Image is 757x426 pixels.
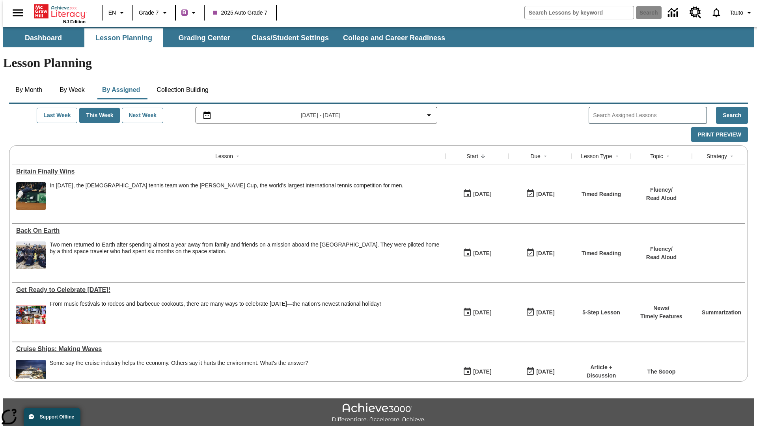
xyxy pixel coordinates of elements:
[332,403,425,423] img: Achieve3000 Differentiate Accelerate Achieve
[727,6,757,20] button: Profile/Settings
[16,346,442,353] a: Cruise Ships: Making Waves, Lessons
[105,6,130,20] button: Language: EN, Select a language
[646,186,677,194] p: Fluency /
[460,305,494,320] button: 07/17/25: First time the lesson was available
[3,27,754,47] div: SubNavbar
[199,110,434,120] button: Select the date range menu item
[108,9,116,17] span: EN
[183,7,186,17] span: B
[79,108,120,123] button: This Week
[178,6,201,20] button: Boost Class color is purple. Change class color
[16,241,46,269] img: Having recently returned from the International Space Station, three astronauts are surrounded by...
[523,246,557,261] button: 06/30/26: Last day the lesson can be accessed
[150,80,215,99] button: Collection Building
[536,308,554,318] div: [DATE]
[301,111,341,120] span: [DATE] - [DATE]
[16,360,46,387] img: A large cruise ship with many bright lights docked at night.
[233,151,242,161] button: Sort
[647,368,676,376] p: The Scoop
[663,151,673,161] button: Sort
[16,168,442,175] div: Britain Finally Wins
[245,28,335,47] button: Class/Student Settings
[96,80,146,99] button: By Assigned
[50,301,381,328] div: From music festivals to rodeos and barbecue cookouts, there are many ways to celebrate Juneteenth...
[473,367,491,377] div: [DATE]
[593,110,707,121] input: Search Assigned Lessons
[707,152,727,160] div: Strategy
[50,241,442,255] div: Two men returned to Earth after spending almost a year away from family and friends on a mission ...
[646,194,677,202] p: Read Aloud
[16,182,46,210] img: British tennis player Andy Murray, extending his whole body to reach a ball during a tennis match...
[460,246,494,261] button: 07/17/25: First time the lesson was available
[3,56,754,70] h1: Lesson Planning
[691,127,748,142] button: Print Preview
[582,249,621,258] p: Timed Reading
[530,152,541,160] div: Due
[50,360,308,387] div: Some say the cruise industry helps the economy. Others say it hurts the environment. What's the a...
[34,3,86,24] div: Home
[685,2,706,23] a: Resource Center, Will open in new tab
[50,241,442,269] div: Two men returned to Earth after spending almost a year away from family and friends on a mission ...
[50,182,403,189] div: In [DATE], the [DEMOGRAPHIC_DATA] tennis team won the [PERSON_NAME] Cup, the world's largest inte...
[9,80,48,99] button: By Month
[702,309,741,316] a: Summarization
[16,227,442,234] a: Back On Earth, Lessons
[16,301,46,328] img: Photos of red foods and of people celebrating Juneteenth at parades, Opal's Walk, and at a rodeo.
[646,245,677,253] p: Fluency /
[576,363,627,380] p: Article + Discussion
[581,152,612,160] div: Lesson Type
[536,367,554,377] div: [DATE]
[650,152,663,160] div: Topic
[706,2,727,23] a: Notifications
[337,28,451,47] button: College and Career Readiness
[16,168,442,175] a: Britain Finally Wins, Lessons
[536,248,554,258] div: [DATE]
[24,408,80,426] button: Support Offline
[640,312,682,321] p: Timely Features
[473,189,491,199] div: [DATE]
[139,9,159,17] span: Grade 7
[16,286,442,293] div: Get Ready to Celebrate Juneteenth!
[16,286,442,293] a: Get Ready to Celebrate Juneteenth!, Lessons
[612,151,622,161] button: Sort
[523,187,557,202] button: 09/07/25: Last day the lesson can be accessed
[63,19,86,24] span: NJ Edition
[52,80,92,99] button: By Week
[40,414,74,420] span: Support Offline
[473,308,491,318] div: [DATE]
[478,151,488,161] button: Sort
[136,6,173,20] button: Grade: Grade 7, Select a grade
[460,364,494,379] button: 07/15/25: First time the lesson was available
[84,28,163,47] button: Lesson Planning
[582,190,621,198] p: Timed Reading
[16,227,442,234] div: Back On Earth
[37,108,77,123] button: Last Week
[523,305,557,320] button: 06/30/26: Last day the lesson can be accessed
[34,4,86,19] a: Home
[466,152,478,160] div: Start
[213,9,268,17] span: 2025 Auto Grade 7
[525,6,634,19] input: search field
[640,304,682,312] p: News /
[473,248,491,258] div: [DATE]
[663,2,685,24] a: Data Center
[727,151,736,161] button: Sort
[122,108,163,123] button: Next Week
[3,28,452,47] div: SubNavbar
[716,107,748,124] button: Search
[460,187,494,202] button: 09/01/25: First time the lesson was available
[4,28,83,47] button: Dashboard
[541,151,550,161] button: Sort
[215,152,233,160] div: Lesson
[646,253,677,262] p: Read Aloud
[6,1,30,24] button: Open side menu
[523,364,557,379] button: 12/31/25: Last day the lesson can be accessed
[50,360,308,366] div: Some say the cruise industry helps the economy. Others say it hurts the environment. What's the a...
[536,189,554,199] div: [DATE]
[730,9,743,17] span: Tauto
[50,182,403,210] div: In 2015, the British tennis team won the Davis Cup, the world's largest international tennis comp...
